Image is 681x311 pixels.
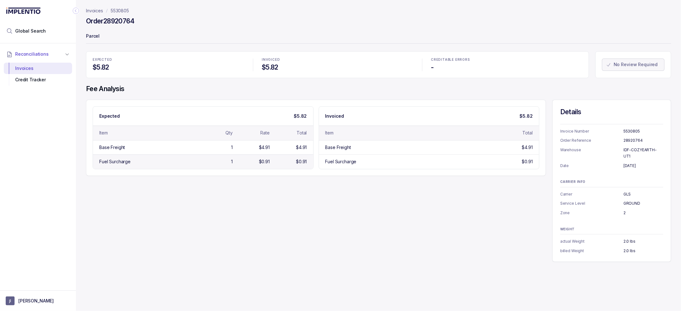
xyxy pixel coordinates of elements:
p: 2 [623,210,663,216]
div: Fuel Surcharge [99,159,131,165]
div: Item [325,130,334,136]
div: $0.91 [296,159,307,165]
p: 2.0 lbs [623,248,663,254]
ul: Information Summary [560,128,663,169]
p: actual Weight [560,238,623,245]
button: Reconciliations [4,47,72,61]
p: GROUND [623,200,663,207]
div: Total [297,130,307,136]
p: $5.82 [520,113,533,119]
ul: Information Summary [560,238,663,254]
p: Order Reference [560,137,623,144]
p: Expected [99,113,120,119]
div: $4.91 [296,144,307,151]
div: Base Freight [325,144,351,151]
div: Total [523,130,533,136]
p: Service Level [560,200,623,207]
p: 28920764 [623,137,663,144]
div: $0.91 [259,159,270,165]
div: $0.91 [522,159,533,165]
p: EXPECTED [93,58,244,62]
p: CARRIER INFO [560,180,663,184]
div: 1 [231,144,233,151]
p: IDF-COZYEARTH-UT1 [623,147,663,159]
span: Reconciliations [15,51,49,57]
h4: Fee Analysis [86,84,671,93]
div: Credit Tracker [9,74,67,85]
p: Date [560,163,623,169]
div: Fuel Surcharge [325,159,357,165]
div: Base Freight [99,144,125,151]
p: Invoice Number [560,128,623,134]
div: $4.91 [522,144,533,151]
div: Qty [225,130,233,136]
div: Collapse Icon [72,7,80,15]
p: Parcel [86,30,671,43]
p: Zone [560,210,623,216]
span: User initials [6,296,15,305]
h4: $5.82 [93,63,244,72]
h4: - [431,63,582,72]
div: 1 [231,159,233,165]
p: [DATE] [623,163,663,169]
div: Rate [261,130,270,136]
h4: Details [560,108,663,116]
p: INVOICED [262,58,413,62]
div: Item [99,130,107,136]
ul: Information Summary [560,191,663,216]
p: CREDITABLE ERRORS [431,58,582,62]
h4: Order 28920764 [86,17,135,26]
nav: breadcrumb [86,8,129,14]
p: Invoiced [325,113,344,119]
p: No Review Required [614,61,658,68]
p: GLS [623,191,663,197]
p: $5.82 [294,113,307,119]
p: [PERSON_NAME] [18,298,54,304]
button: User initials[PERSON_NAME] [6,296,70,305]
p: 5530805 [623,128,663,134]
a: Invoices [86,8,103,14]
div: Reconciliations [4,61,72,87]
a: 5530805 [111,8,129,14]
div: Invoices [9,63,67,74]
p: WEIGHT [560,227,663,231]
div: $4.91 [259,144,270,151]
p: Carrier [560,191,623,197]
h4: $5.82 [262,63,413,72]
p: 2.0 lbs [623,238,663,245]
p: billed Weight [560,248,623,254]
p: Warehouse [560,147,623,159]
span: Global Search [15,28,46,34]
